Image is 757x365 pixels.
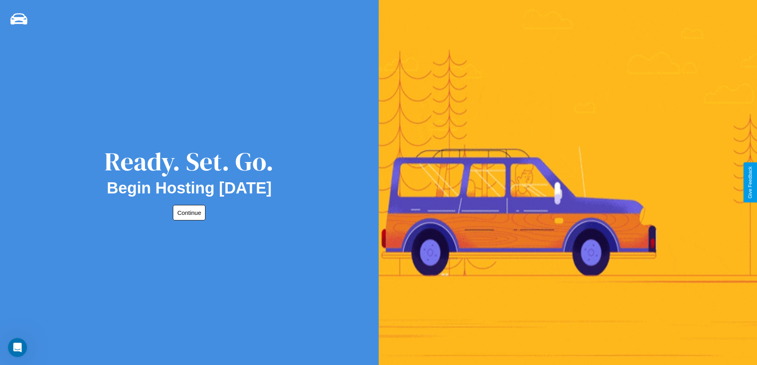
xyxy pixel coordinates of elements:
[747,166,753,199] div: Give Feedback
[173,205,205,220] button: Continue
[105,144,274,179] div: Ready. Set. Go.
[8,338,27,357] iframe: Intercom live chat
[107,179,272,197] h2: Begin Hosting [DATE]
